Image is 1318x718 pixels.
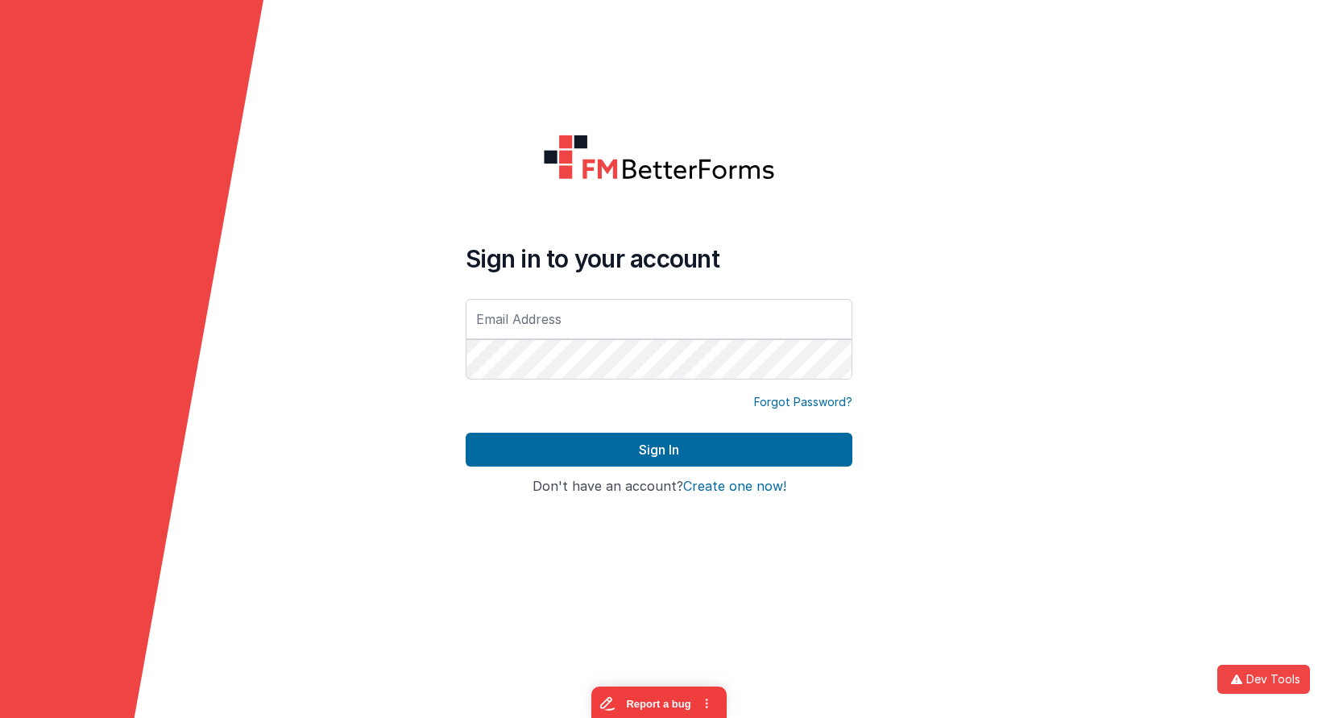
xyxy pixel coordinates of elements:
a: Forgot Password? [754,394,852,410]
button: Dev Tools [1217,665,1310,694]
h4: Don't have an account? [466,479,852,494]
input: Email Address [466,299,852,339]
button: Sign In [466,433,852,467]
h4: Sign in to your account [466,244,852,273]
button: Create one now! [683,479,786,494]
